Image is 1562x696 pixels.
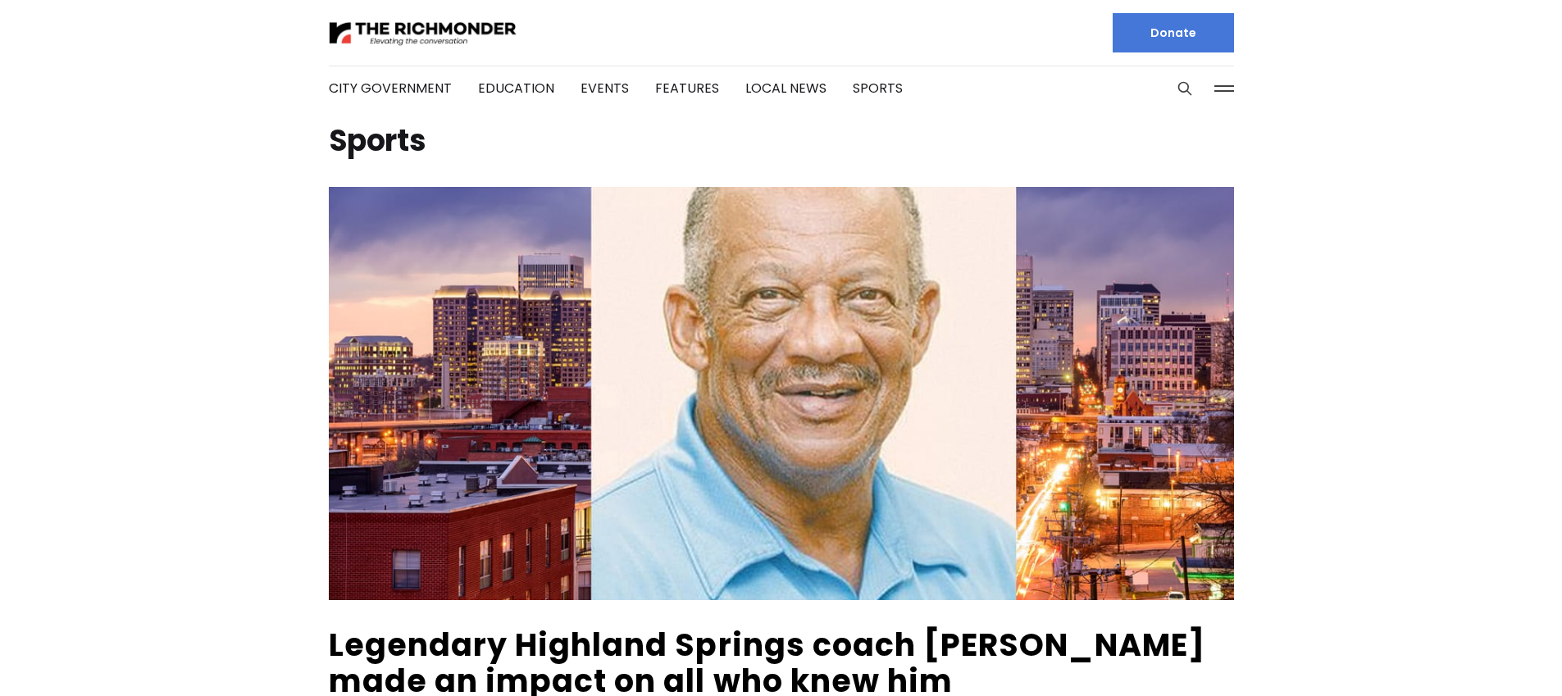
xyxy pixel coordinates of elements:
[329,187,1234,600] img: Legendary Highland Springs coach George Lancaster made an impact on all who knew him
[329,79,452,98] a: City Government
[478,79,554,98] a: Education
[655,79,719,98] a: Features
[329,19,517,48] img: The Richmonder
[1173,76,1197,101] button: Search this site
[853,79,903,98] a: Sports
[1113,13,1234,52] a: Donate
[329,128,1234,154] h1: Sports
[581,79,629,98] a: Events
[745,79,827,98] a: Local News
